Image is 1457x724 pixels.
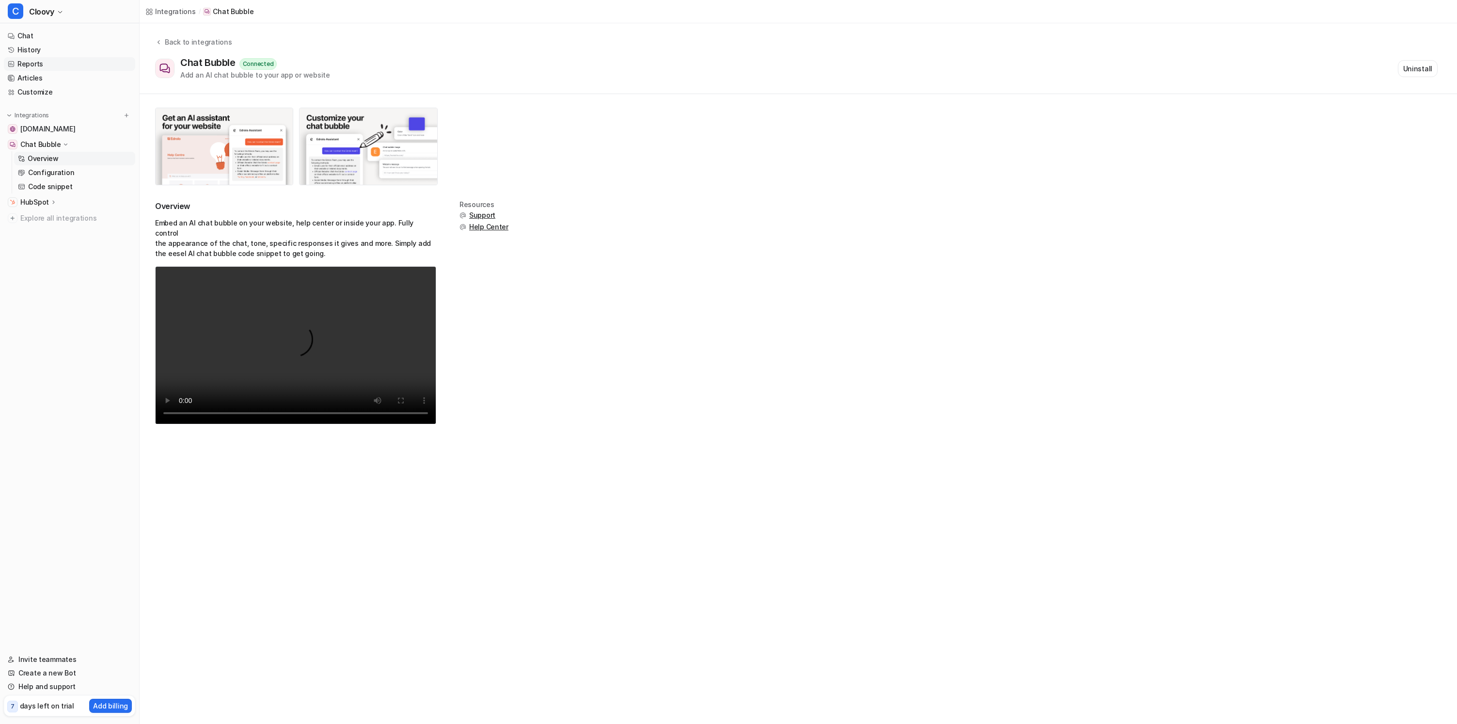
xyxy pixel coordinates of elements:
[199,7,201,16] span: /
[155,37,232,57] button: Back to integrations
[11,702,15,711] p: 7
[4,666,135,680] a: Create a new Bot
[162,37,232,47] div: Back to integrations
[459,212,466,219] img: support.svg
[14,152,135,165] a: Overview
[93,701,128,711] p: Add billing
[459,222,508,232] button: Help Center
[8,3,23,19] span: C
[180,57,239,68] div: Chat Bubble
[4,29,135,43] a: Chat
[469,210,495,220] span: Support
[89,699,132,713] button: Add billing
[145,6,196,16] a: Integrations
[123,112,130,119] img: menu_add.svg
[4,57,135,71] a: Reports
[6,112,13,119] img: expand menu
[4,85,135,99] a: Customize
[155,201,436,212] h2: Overview
[4,71,135,85] a: Articles
[180,70,330,80] div: Add an AI chat bubble to your app or website
[4,680,135,693] a: Help and support
[10,142,16,147] img: Chat Bubble
[203,7,253,16] a: Chat Bubble
[1398,60,1438,77] button: Uninstall
[28,182,73,192] p: Code snippet
[15,112,49,119] p: Integrations
[20,124,75,134] span: [DOMAIN_NAME]
[28,168,74,177] p: Configuration
[28,154,59,163] p: Overview
[459,210,508,220] button: Support
[14,180,135,193] a: Code snippet
[155,266,436,424] video: Your browser does not support the video tag.
[8,213,17,223] img: explore all integrations
[20,197,49,207] p: HubSpot
[459,201,508,209] div: Resources
[155,6,196,16] div: Integrations
[10,126,16,132] img: help.cloover.co
[4,653,135,666] a: Invite teammates
[20,210,131,226] span: Explore all integrations
[459,224,466,230] img: support.svg
[20,140,61,149] p: Chat Bubble
[4,122,135,136] a: help.cloover.co[DOMAIN_NAME]
[4,43,135,57] a: History
[29,5,54,18] span: Cloovy
[4,211,135,225] a: Explore all integrations
[14,166,135,179] a: Configuration
[239,58,277,70] div: Connected
[469,222,508,232] span: Help Center
[155,218,436,258] p: Embed an AI chat bubble on your website, help center or inside your app. Fully control the appear...
[213,7,253,16] p: Chat Bubble
[4,111,52,120] button: Integrations
[10,199,16,205] img: HubSpot
[20,701,74,711] p: days left on trial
